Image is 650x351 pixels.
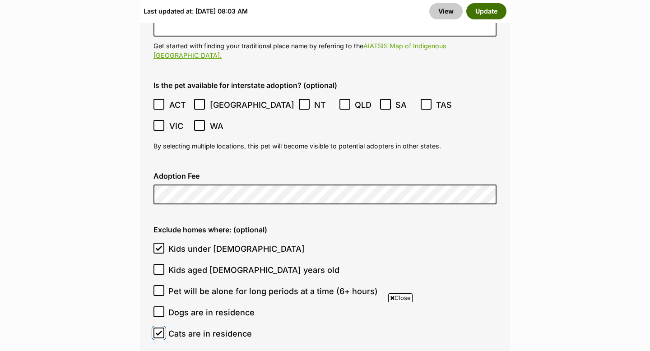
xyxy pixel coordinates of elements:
[168,285,378,297] span: Pet will be alone for long periods at a time (6+ hours)
[168,264,339,276] span: Kids aged [DEMOGRAPHIC_DATA] years old
[153,226,497,234] label: Exclude homes where: (optional)
[429,3,463,19] a: View
[388,293,413,302] span: Close
[395,99,416,111] span: SA
[169,99,190,111] span: ACT
[106,306,544,346] iframe: Advertisement
[153,172,497,180] label: Adoption Fee
[153,81,497,89] label: Is the pet available for interstate adoption? (optional)
[436,99,456,111] span: TAS
[210,120,230,132] span: WA
[466,3,506,19] button: Update
[355,99,375,111] span: QLD
[153,141,497,151] p: By selecting multiple locations, this pet will become visible to potential adopters in other states.
[169,120,190,132] span: VIC
[314,99,334,111] span: NT
[210,99,294,111] span: [GEOGRAPHIC_DATA]
[144,3,248,19] div: Last updated at: [DATE] 08:03 AM
[168,243,305,255] span: Kids under [DEMOGRAPHIC_DATA]
[153,41,497,60] p: Get started with finding your traditional place name by referring to the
